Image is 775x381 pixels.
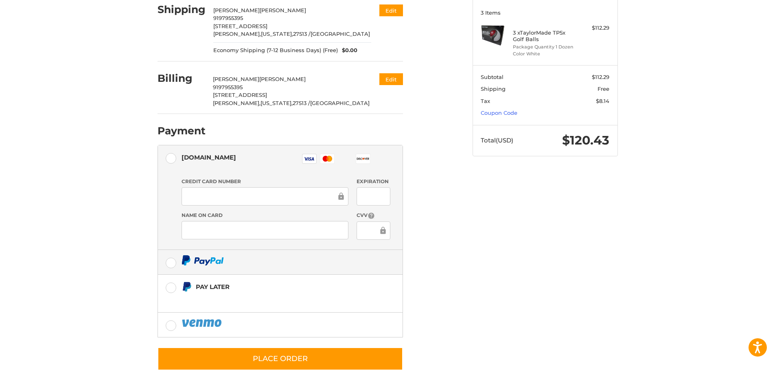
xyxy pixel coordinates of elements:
[213,7,260,13] span: [PERSON_NAME]
[310,100,370,106] span: [GEOGRAPHIC_DATA]
[213,23,267,29] span: [STREET_ADDRESS]
[598,85,609,92] span: Free
[196,280,352,293] div: Pay Later
[213,15,243,21] span: 9197955395
[182,282,192,292] img: Pay Later icon
[379,73,403,85] button: Edit
[596,98,609,104] span: $8.14
[513,50,575,57] li: Color White
[213,100,261,106] span: [PERSON_NAME],
[357,178,390,185] label: Expiration
[158,125,206,137] h2: Payment
[708,359,775,381] iframe: Google Customer Reviews
[338,46,357,55] span: $0.00
[213,46,338,55] span: Economy Shipping (7-12 Business Days) (Free)
[182,255,224,265] img: PayPal icon
[158,72,205,85] h2: Billing
[481,9,609,16] h3: 3 Items
[513,44,575,50] li: Package Quantity 1 Dozen
[481,85,506,92] span: Shipping
[481,109,517,116] a: Coupon Code
[261,100,293,106] span: [US_STATE],
[379,4,403,16] button: Edit
[261,31,293,37] span: [US_STATE],
[577,24,609,32] div: $112.29
[562,133,609,148] span: $120.43
[311,31,370,37] span: [GEOGRAPHIC_DATA]
[213,31,261,37] span: [PERSON_NAME],
[293,100,310,106] span: 27513 /
[481,98,490,104] span: Tax
[513,29,575,43] h4: 3 x TaylorMade TP5x Golf Balls
[182,296,352,302] iframe: PayPal Message 1
[293,31,311,37] span: 27513 /
[158,3,206,16] h2: Shipping
[182,151,236,164] div: [DOMAIN_NAME]
[260,7,306,13] span: [PERSON_NAME]
[158,347,403,370] button: Place Order
[259,76,306,82] span: [PERSON_NAME]
[182,178,348,185] label: Credit Card Number
[481,74,504,80] span: Subtotal
[213,92,267,98] span: [STREET_ADDRESS]
[357,212,390,219] label: CVV
[182,318,223,328] img: PayPal icon
[481,136,513,144] span: Total (USD)
[182,212,348,219] label: Name on Card
[213,84,243,90] span: 9197955395
[213,76,259,82] span: [PERSON_NAME]
[592,74,609,80] span: $112.29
